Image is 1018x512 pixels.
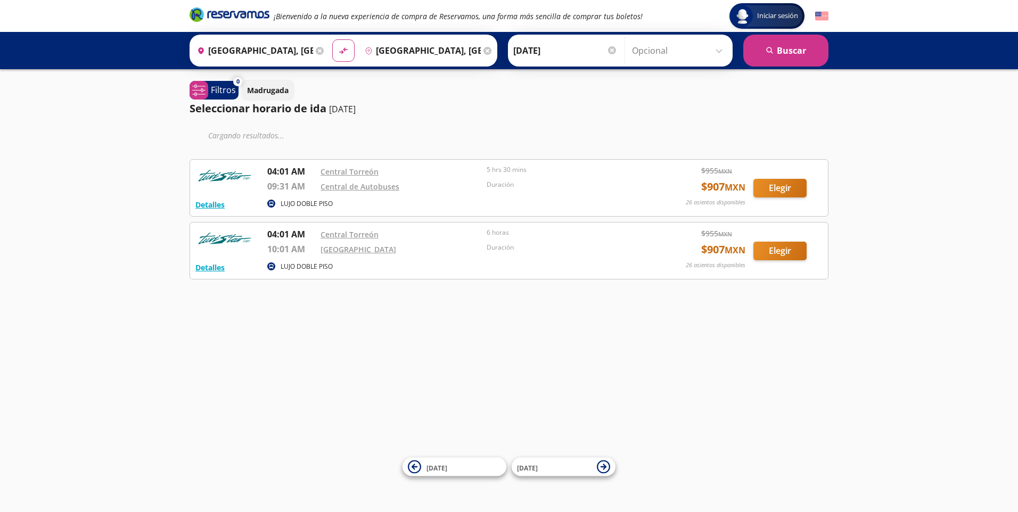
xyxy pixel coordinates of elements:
p: Seleccionar horario de ida [190,101,326,117]
span: $ 907 [701,179,745,195]
input: Opcional [632,37,727,64]
p: Madrugada [247,85,289,96]
a: [GEOGRAPHIC_DATA] [321,244,396,254]
p: 04:01 AM [267,165,315,178]
span: Iniciar sesión [753,11,802,21]
em: Cargando resultados ... [208,130,284,141]
p: Filtros [211,84,236,96]
img: RESERVAMOS [195,165,254,186]
button: Detalles [195,199,225,210]
p: LUJO DOBLE PISO [281,262,333,271]
small: MXN [718,230,732,238]
span: $ 955 [701,165,732,176]
button: English [815,10,828,23]
p: 6 horas [487,228,647,237]
small: MXN [718,167,732,175]
p: 04:01 AM [267,228,315,241]
button: Elegir [753,179,807,197]
span: [DATE] [517,463,538,472]
button: Madrugada [241,80,294,101]
a: Central de Autobuses [321,181,399,192]
span: [DATE] [426,463,447,472]
p: 09:31 AM [267,180,315,193]
small: MXN [725,181,745,193]
a: Brand Logo [190,6,269,26]
span: 0 [236,77,240,86]
button: [DATE] [403,458,506,476]
span: $ 907 [701,242,745,258]
input: Elegir Fecha [513,37,618,64]
p: 10:01 AM [267,243,315,255]
button: Buscar [743,35,828,67]
p: Duración [487,180,647,189]
small: MXN [725,244,745,256]
input: Buscar Destino [360,37,481,64]
a: Central Torreón [321,167,379,177]
button: Detalles [195,262,225,273]
p: LUJO DOBLE PISO [281,199,333,209]
p: 26 asientos disponibles [686,261,745,270]
button: Elegir [753,242,807,260]
p: [DATE] [329,103,356,115]
img: RESERVAMOS [195,228,254,249]
button: [DATE] [512,458,615,476]
p: 5 hrs 30 mins [487,165,647,175]
i: Brand Logo [190,6,269,22]
span: $ 955 [701,228,732,239]
button: 0Filtros [190,81,239,100]
p: Duración [487,243,647,252]
a: Central Torreón [321,229,379,240]
input: Buscar Origen [193,37,313,64]
em: ¡Bienvenido a la nueva experiencia de compra de Reservamos, una forma más sencilla de comprar tus... [274,11,643,21]
p: 26 asientos disponibles [686,198,745,207]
